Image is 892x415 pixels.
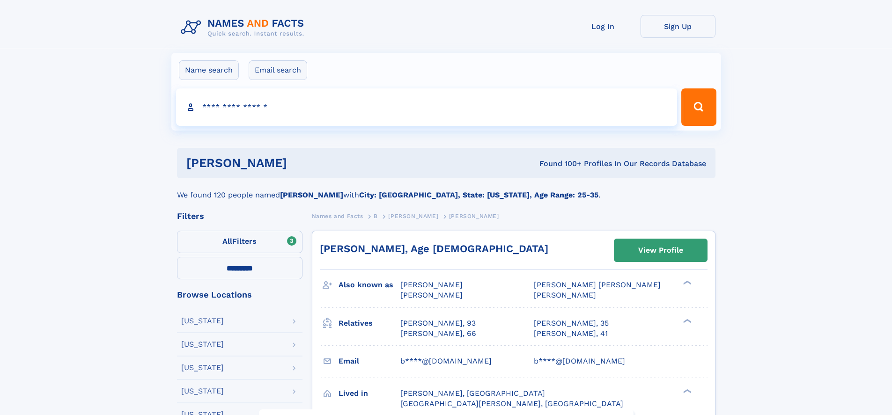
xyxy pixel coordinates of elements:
[534,318,609,328] a: [PERSON_NAME], 35
[339,315,400,331] h3: Relatives
[339,353,400,369] h3: Email
[400,291,463,299] span: [PERSON_NAME]
[534,328,608,339] a: [PERSON_NAME], 41
[681,388,692,394] div: ❯
[400,328,476,339] a: [PERSON_NAME], 66
[681,318,692,324] div: ❯
[681,88,716,126] button: Search Button
[177,15,312,40] img: Logo Names and Facts
[534,291,596,299] span: [PERSON_NAME]
[400,318,476,328] a: [PERSON_NAME], 93
[249,60,307,80] label: Email search
[449,213,499,219] span: [PERSON_NAME]
[222,237,232,246] span: All
[181,387,224,395] div: [US_STATE]
[400,389,545,398] span: [PERSON_NAME], [GEOGRAPHIC_DATA]
[388,213,438,219] span: [PERSON_NAME]
[641,15,715,38] a: Sign Up
[177,212,302,220] div: Filters
[181,341,224,348] div: [US_STATE]
[400,280,463,289] span: [PERSON_NAME]
[312,210,363,222] a: Names and Facts
[181,317,224,325] div: [US_STATE]
[374,213,378,219] span: B
[413,159,706,169] div: Found 100+ Profiles In Our Records Database
[320,243,548,255] a: [PERSON_NAME], Age [DEMOGRAPHIC_DATA]
[280,190,343,199] b: [PERSON_NAME]
[179,60,239,80] label: Name search
[534,280,661,289] span: [PERSON_NAME] [PERSON_NAME]
[374,210,378,222] a: B
[177,178,715,201] div: We found 120 people named with .
[400,399,623,408] span: [GEOGRAPHIC_DATA][PERSON_NAME], [GEOGRAPHIC_DATA]
[614,239,707,262] a: View Profile
[181,364,224,371] div: [US_STATE]
[638,240,683,261] div: View Profile
[177,291,302,299] div: Browse Locations
[339,277,400,293] h3: Also known as
[177,231,302,253] label: Filters
[566,15,641,38] a: Log In
[176,88,678,126] input: search input
[339,386,400,401] h3: Lived in
[359,190,598,199] b: City: [GEOGRAPHIC_DATA], State: [US_STATE], Age Range: 25-35
[681,280,692,286] div: ❯
[186,157,413,169] h1: [PERSON_NAME]
[388,210,438,222] a: [PERSON_NAME]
